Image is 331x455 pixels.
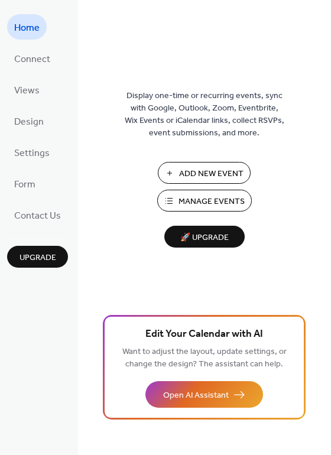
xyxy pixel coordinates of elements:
[7,246,68,268] button: Upgrade
[7,14,47,40] a: Home
[171,230,238,246] span: 🚀 Upgrade
[14,82,40,100] span: Views
[157,190,252,212] button: Manage Events
[7,202,68,227] a: Contact Us
[179,168,244,180] span: Add New Event
[122,344,287,372] span: Want to adjust the layout, update settings, or change the design? The assistant can help.
[14,113,44,131] span: Design
[20,252,56,264] span: Upgrade
[163,389,229,402] span: Open AI Assistant
[145,326,263,343] span: Edit Your Calendar with AI
[164,226,245,248] button: 🚀 Upgrade
[125,90,284,139] span: Display one-time or recurring events, sync with Google, Outlook, Zoom, Eventbrite, Wix Events or ...
[158,162,251,184] button: Add New Event
[7,171,43,196] a: Form
[145,381,263,408] button: Open AI Assistant
[7,139,57,165] a: Settings
[7,45,57,71] a: Connect
[14,144,50,162] span: Settings
[7,77,47,102] a: Views
[14,50,50,69] span: Connect
[14,207,61,225] span: Contact Us
[7,108,51,134] a: Design
[14,19,40,37] span: Home
[14,175,35,194] span: Form
[179,196,245,208] span: Manage Events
